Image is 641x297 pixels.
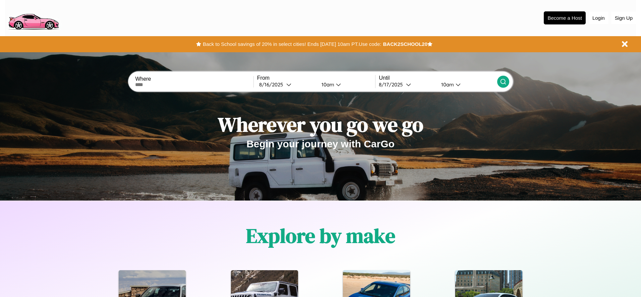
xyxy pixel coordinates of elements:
label: Where [135,76,253,82]
label: Until [379,75,497,81]
div: 10am [318,81,336,88]
label: From [257,75,375,81]
b: BACK2SCHOOL20 [383,41,427,47]
button: Back to School savings of 20% in select cities! Ends [DATE] 10am PT.Use code: [201,40,383,49]
div: 10am [438,81,456,88]
button: 10am [316,81,375,88]
button: Login [589,12,608,24]
div: 8 / 16 / 2025 [259,81,286,88]
button: Become a Host [544,11,586,24]
img: logo [5,3,62,31]
h1: Explore by make [246,222,395,249]
button: Sign Up [611,12,636,24]
button: 8/16/2025 [257,81,316,88]
button: 10am [436,81,497,88]
div: 8 / 17 / 2025 [379,81,406,88]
